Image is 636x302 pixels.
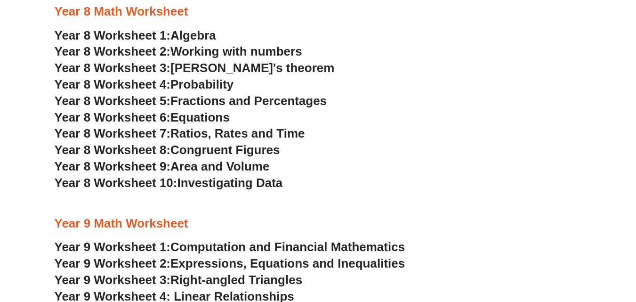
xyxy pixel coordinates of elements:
[55,77,171,91] span: Year 8 Worksheet 4:
[55,110,230,124] a: Year 8 Worksheet 6:Equations
[170,240,405,254] span: Computation and Financial Mathematics
[170,273,302,287] span: Right-angled Triangles
[55,143,280,157] a: Year 8 Worksheet 8:Congruent Figures
[55,143,171,157] span: Year 8 Worksheet 8:
[55,61,335,75] a: Year 8 Worksheet 3:[PERSON_NAME]'s theorem
[55,94,327,108] a: Year 8 Worksheet 5:Fractions and Percentages
[55,126,171,140] span: Year 8 Worksheet 7:
[479,196,636,302] iframe: Chat Widget
[55,256,405,270] a: Year 9 Worksheet 2:Expressions, Equations and Inequalities
[55,94,171,108] span: Year 8 Worksheet 5:
[55,216,582,232] h3: Year 9 Math Worksheet
[55,110,171,124] span: Year 8 Worksheet 6:
[170,61,334,75] span: [PERSON_NAME]'s theorem
[55,44,302,58] a: Year 8 Worksheet 2:Working with numbers
[170,77,233,91] span: Probability
[170,44,302,58] span: Working with numbers
[55,77,234,91] a: Year 8 Worksheet 4:Probability
[170,143,280,157] span: Congruent Figures
[55,28,171,42] span: Year 8 Worksheet 1:
[55,126,305,140] a: Year 8 Worksheet 7:Ratios, Rates and Time
[177,176,282,190] span: Investigating Data
[55,159,270,173] a: Year 8 Worksheet 9:Area and Volume
[55,28,216,42] a: Year 8 Worksheet 1:Algebra
[55,240,405,254] a: Year 9 Worksheet 1:Computation and Financial Mathematics
[170,28,216,42] span: Algebra
[170,256,405,270] span: Expressions, Equations and Inequalities
[170,94,327,108] span: Fractions and Percentages
[55,256,171,270] span: Year 9 Worksheet 2:
[170,126,305,140] span: Ratios, Rates and Time
[55,61,171,75] span: Year 8 Worksheet 3:
[55,4,582,20] h3: Year 8 Math Worksheet
[55,176,177,190] span: Year 8 Worksheet 10:
[55,44,171,58] span: Year 8 Worksheet 2:
[170,110,230,124] span: Equations
[170,159,269,173] span: Area and Volume
[55,159,171,173] span: Year 8 Worksheet 9:
[55,240,171,254] span: Year 9 Worksheet 1:
[55,176,283,190] a: Year 8 Worksheet 10:Investigating Data
[55,273,303,287] a: Year 9 Worksheet 3:Right-angled Triangles
[55,273,171,287] span: Year 9 Worksheet 3:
